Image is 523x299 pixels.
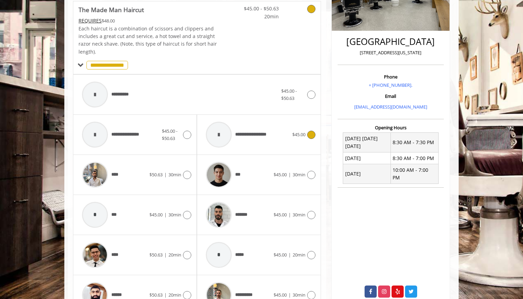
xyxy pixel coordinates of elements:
a: + [PHONE_NUMBER]. [369,82,412,88]
span: 20min [168,292,181,298]
span: $45.00 [274,252,287,258]
td: 8:30 AM - 7:00 PM [391,152,438,164]
span: | [164,171,167,178]
td: [DATE] [DATE] [DATE] [343,133,391,152]
span: 30min [293,212,305,218]
span: Each haircut is a combination of scissors and clippers and includes a great cut and service, a ho... [79,25,217,55]
b: The Made Man Haircut [79,5,144,15]
span: This service needs some Advance to be paid before we block your appointment [79,17,102,24]
span: 20min [168,252,181,258]
span: | [288,212,291,218]
span: $45.00 [274,171,287,178]
a: [EMAIL_ADDRESS][DOMAIN_NAME] [354,104,427,110]
span: $45.00 [274,212,287,218]
h3: Email [339,94,442,99]
span: $45.00 - $50.63 [162,128,177,141]
span: | [288,292,291,298]
span: $50.63 [149,292,163,298]
span: 30min [293,292,305,298]
h3: Opening Hours [338,125,444,130]
span: 30min [168,212,181,218]
td: 8:30 AM - 7:30 PM [391,133,438,152]
span: $45.00 [149,212,163,218]
span: $50.63 [149,171,163,178]
span: | [164,212,167,218]
span: $45.00 - $50.63 [238,5,279,12]
span: | [164,252,167,258]
span: 30min [293,171,305,178]
span: | [164,292,167,298]
p: [STREET_ADDRESS][US_STATE] [339,49,442,56]
span: 20min [238,13,279,20]
span: 20min [293,252,305,258]
h3: Phone [339,74,442,79]
span: $45.00 [274,292,287,298]
td: [DATE] [343,152,391,164]
td: 10:00 AM - 7:00 PM [391,164,438,184]
span: | [288,171,291,178]
span: $50.63 [149,252,163,258]
td: [DATE] [343,164,391,184]
span: | [288,252,291,258]
span: $45.00 - $50.63 [281,88,297,101]
h2: [GEOGRAPHIC_DATA] [339,37,442,47]
span: 30min [168,171,181,178]
div: $48.00 [79,17,218,25]
span: $45.00 [292,131,305,138]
